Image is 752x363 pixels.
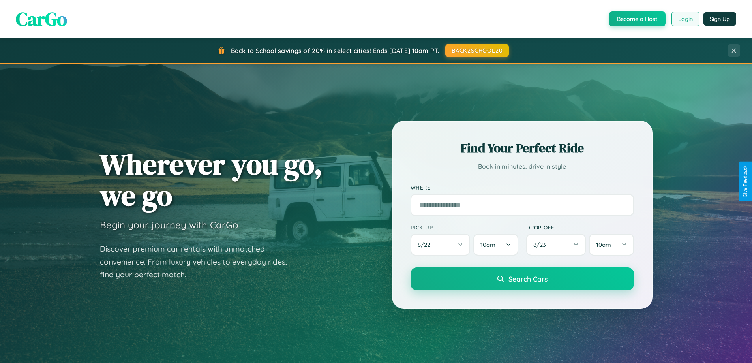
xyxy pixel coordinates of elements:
label: Where [411,184,634,191]
h1: Wherever you go, we go [100,149,323,211]
h2: Find Your Perfect Ride [411,139,634,157]
button: 10am [589,234,634,256]
h3: Begin your journey with CarGo [100,219,238,231]
button: 8/23 [526,234,586,256]
label: Pick-up [411,224,518,231]
p: Discover premium car rentals with unmatched convenience. From luxury vehicles to everyday rides, ... [100,243,297,281]
span: Back to School savings of 20% in select cities! Ends [DATE] 10am PT. [231,47,439,55]
span: 8 / 22 [418,241,434,248]
p: Book in minutes, drive in style [411,161,634,172]
span: 8 / 23 [533,241,550,248]
button: Sign Up [703,12,736,26]
button: 8/22 [411,234,471,256]
label: Drop-off [526,224,634,231]
button: Search Cars [411,267,634,290]
button: Login [671,12,699,26]
span: 10am [596,241,611,248]
span: Search Cars [508,275,548,283]
button: BACK2SCHOOL20 [445,44,509,57]
div: Give Feedback [743,166,748,197]
button: Become a Host [609,11,666,26]
span: 10am [480,241,495,248]
span: CarGo [16,6,67,32]
button: 10am [473,234,518,256]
